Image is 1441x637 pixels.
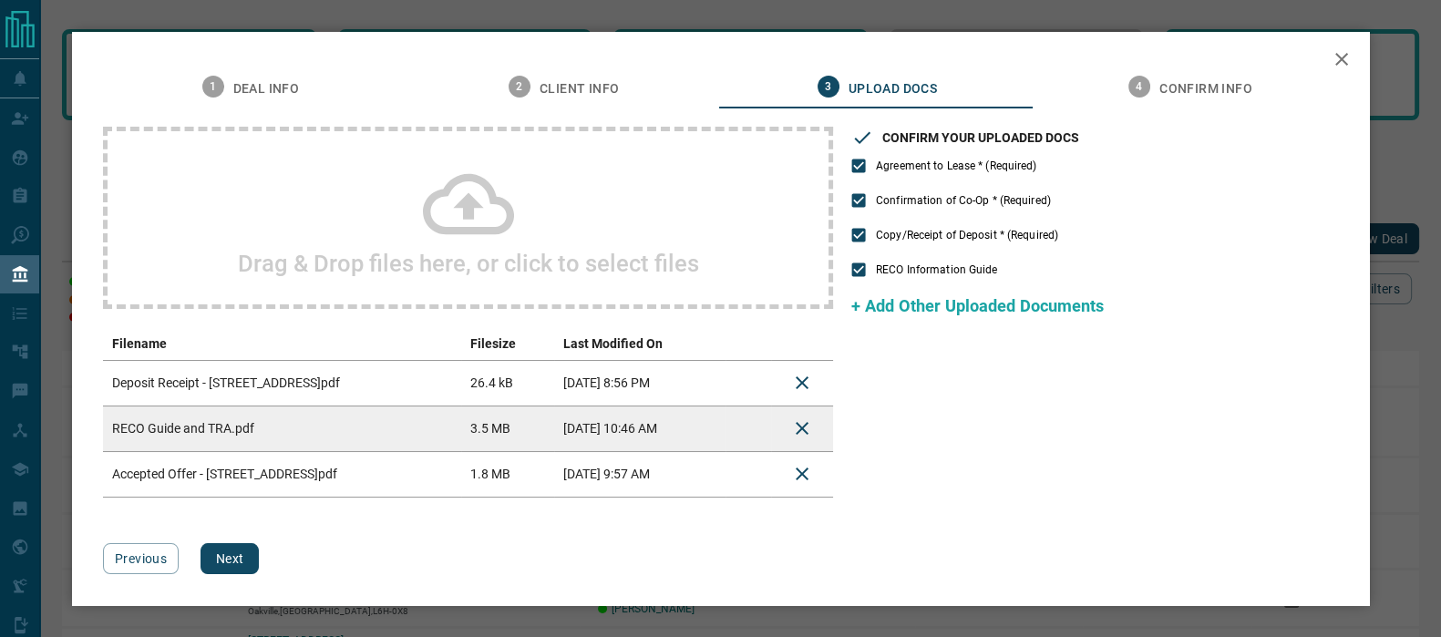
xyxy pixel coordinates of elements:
h3: CONFIRM YOUR UPLOADED DOCS [882,130,1079,145]
th: Filename [103,327,461,361]
button: Delete [780,406,824,450]
span: Agreement to Lease * (Required) [876,158,1037,174]
span: RECO Information Guide [876,262,997,278]
span: Confirm Info [1159,81,1252,98]
th: Last Modified On [554,327,726,361]
text: 3 [825,80,831,93]
span: Copy/Receipt of Deposit * (Required) [876,227,1058,243]
span: Upload Docs [849,81,937,98]
td: 26.4 kB [461,360,554,406]
span: Deal Info [233,81,300,98]
th: Filesize [461,327,554,361]
td: [DATE] 9:57 AM [554,451,726,497]
span: Client Info [540,81,619,98]
button: Next [201,543,259,574]
td: 1.8 MB [461,451,554,497]
span: Confirmation of Co-Op * (Required) [876,192,1051,209]
td: RECO Guide and TRA.pdf [103,406,461,451]
td: Accepted Offer - [STREET_ADDRESS]pdf [103,451,461,497]
text: 1 [210,80,216,93]
button: Delete [780,361,824,405]
button: Previous [103,543,179,574]
td: 3.5 MB [461,406,554,451]
text: 4 [1136,80,1142,93]
td: [DATE] 8:56 PM [554,360,726,406]
span: + Add Other Uploaded Documents [851,296,1104,315]
td: Deposit Receipt - [STREET_ADDRESS]pdf [103,360,461,406]
div: Drag & Drop files here, or click to select files [103,127,833,309]
text: 2 [516,80,522,93]
h2: Drag & Drop files here, or click to select files [238,250,699,277]
button: Delete [780,452,824,496]
th: delete file action column [771,327,833,361]
th: download action column [726,327,771,361]
td: [DATE] 10:46 AM [554,406,726,451]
